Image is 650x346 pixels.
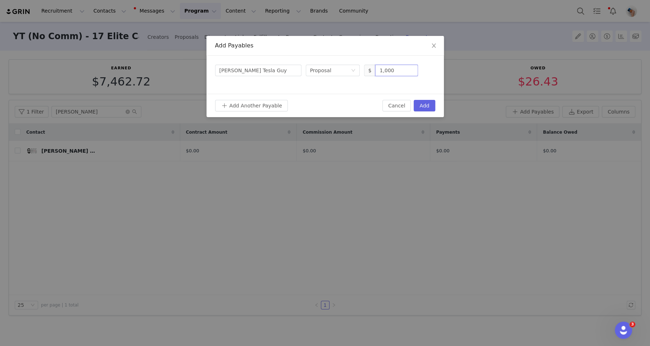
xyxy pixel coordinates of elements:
div: Proposal [310,65,331,76]
i: icon: close [431,43,437,49]
div: Add Payables [215,42,435,50]
button: Close [424,36,444,56]
button: Add [414,100,435,111]
span: $ [364,65,376,76]
i: icon: down [351,68,355,73]
div: Justin Bearded Tesla Guy [219,65,287,76]
button: Add Another Payable [215,100,288,111]
iframe: Intercom live chat [615,322,632,339]
span: 3 [629,322,635,327]
button: Cancel [382,100,411,111]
